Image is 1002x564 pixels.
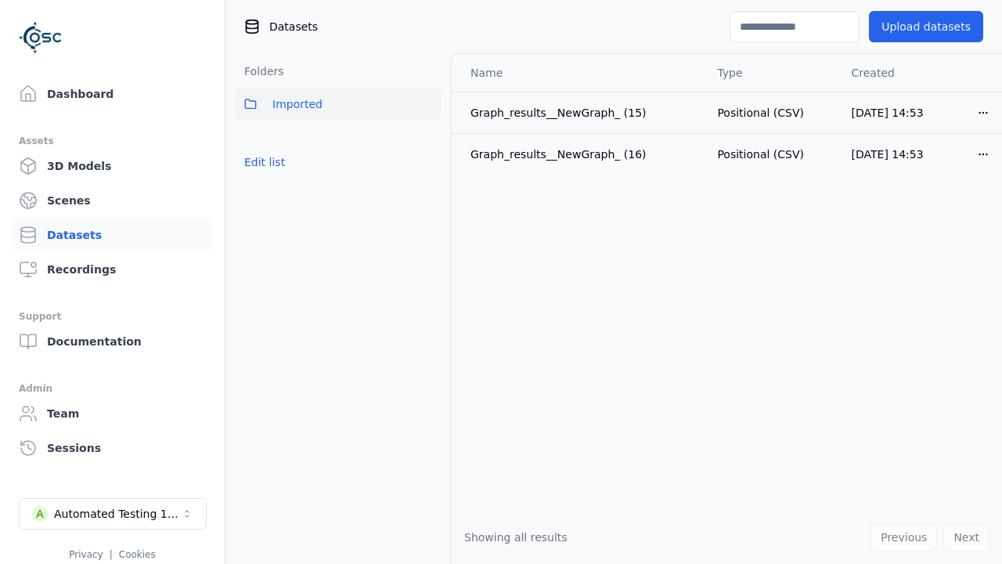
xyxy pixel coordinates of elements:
div: Automated Testing 1 - Playwright [54,506,181,522]
div: Support [19,307,206,326]
img: Logo [19,16,63,60]
span: Datasets [269,19,318,34]
a: Team [13,398,212,429]
th: Type [705,54,838,92]
span: | [110,549,113,560]
td: Positional (CSV) [705,92,838,133]
span: [DATE] 14:53 [852,148,924,161]
a: Datasets [13,219,212,251]
div: Admin [19,379,206,398]
th: Name [452,54,705,92]
a: Privacy [69,549,103,560]
th: Created [839,54,964,92]
a: Cookies [119,549,156,560]
div: A [32,506,48,522]
div: Assets [19,132,206,150]
button: Select a workspace [19,498,207,530]
h3: Folders [235,63,284,79]
button: Upload datasets [869,11,983,42]
a: Dashboard [13,78,212,110]
button: Imported [235,89,442,120]
a: 3D Models [13,150,212,182]
div: Graph_results__NewGraph_ (15) [470,105,692,121]
div: Graph_results__NewGraph_ (16) [470,146,692,162]
a: Scenes [13,185,212,216]
span: Imported [272,95,323,114]
span: Showing all results [464,531,568,544]
a: Recordings [13,254,212,285]
a: Sessions [13,432,212,464]
button: Edit list [235,148,294,176]
span: [DATE] 14:53 [852,107,924,119]
a: Documentation [13,326,212,357]
td: Positional (CSV) [705,133,838,175]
